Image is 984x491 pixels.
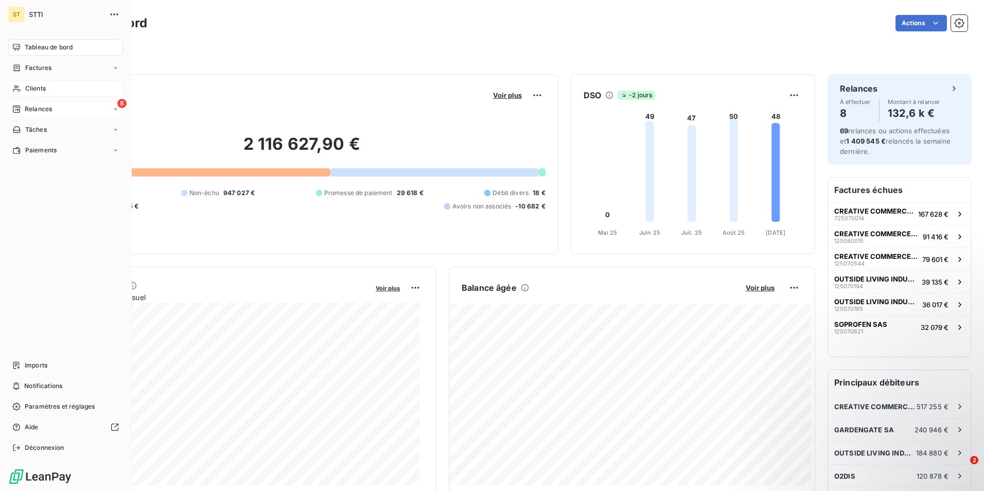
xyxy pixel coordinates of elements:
span: 79 601 € [922,255,948,264]
span: Déconnexion [25,443,64,452]
button: SOPROFEN SAS12507062132 079 € [828,315,971,338]
tspan: Juin 25 [639,229,660,236]
span: Aide [25,423,39,432]
h6: Relances [840,82,877,95]
span: 167 628 € [918,210,948,218]
span: Tâches [25,125,47,134]
span: CREATIVE COMMERCE PARTNERS [834,230,919,238]
span: Paramètres et réglages [25,402,95,411]
span: À effectuer [840,99,871,105]
span: Débit divers [493,188,529,198]
span: Voir plus [746,284,775,292]
span: 18 € [533,188,546,198]
span: 39 135 € [922,278,948,286]
span: OUTSIDE LIVING INDUSTRIES FRAN [834,275,918,283]
span: Clients [25,84,46,93]
button: Voir plus [490,91,525,100]
button: Actions [895,15,947,31]
span: 947 027 € [223,188,255,198]
span: Imports [25,361,47,370]
span: 125070194 [834,283,863,289]
span: OUTSIDE LIVING INDUSTRIES FRAN [834,297,918,306]
span: Notifications [24,381,62,391]
span: Voir plus [376,285,400,292]
span: SOPROFEN SAS [834,320,887,328]
span: 125070621 [834,328,863,335]
span: Chiffre d'affaires mensuel [58,292,368,303]
h4: 132,6 k € [888,105,940,121]
span: 1 409 545 € [846,137,886,145]
span: -10 682 € [515,202,545,211]
span: Montant à relancer [888,99,940,105]
span: Promesse de paiement [324,188,393,198]
span: relances ou actions effectuées et relancés la semaine dernière. [840,127,951,155]
span: 725070014 [834,215,864,221]
tspan: [DATE] [766,229,785,236]
span: 36 017 € [922,301,948,309]
button: Voir plus [373,283,403,292]
tspan: Juil. 25 [681,229,702,236]
span: 8 [117,99,127,108]
span: CREATIVE COMMERCE PARTNERS [834,252,918,260]
span: CREATIVE COMMERCE PARTNERS [834,207,914,215]
tspan: Août 25 [722,229,745,236]
span: Avoirs non associés [452,202,511,211]
span: Non-échu [189,188,219,198]
span: -2 jours [618,91,655,100]
span: 125070544 [834,260,865,267]
a: Aide [8,419,123,435]
span: 91 416 € [923,233,948,241]
span: STTI [29,10,103,19]
span: 29 618 € [397,188,424,198]
span: 69 [840,127,848,135]
span: Voir plus [493,91,522,99]
img: Logo LeanPay [8,468,72,485]
button: CREATIVE COMMERCE PARTNERS725070014167 628 € [828,202,971,225]
span: 125070195 [834,306,863,312]
button: CREATIVE COMMERCE PARTNERS12507054479 601 € [828,248,971,270]
iframe: Intercom live chat [949,456,974,481]
h6: DSO [584,89,601,101]
span: Factures [25,63,51,73]
h6: Balance âgée [462,282,517,294]
span: O2DIS [834,472,855,480]
div: ST [8,6,25,23]
span: 2 [970,456,978,464]
h2: 2 116 627,90 € [58,134,546,165]
span: Tableau de bord [25,43,73,52]
button: OUTSIDE LIVING INDUSTRIES FRAN12507019536 017 € [828,293,971,315]
h6: Principaux débiteurs [828,370,971,395]
span: 32 079 € [921,323,948,331]
span: 125080015 [834,238,864,244]
h6: Factures échues [828,178,971,202]
button: CREATIVE COMMERCE PARTNERS12508001591 416 € [828,225,971,248]
span: Relances [25,104,52,114]
span: Paiements [25,146,57,155]
tspan: Mai 25 [598,229,617,236]
h4: 8 [840,105,871,121]
iframe: Intercom notifications message [778,391,984,463]
button: Voir plus [743,283,778,292]
button: OUTSIDE LIVING INDUSTRIES FRAN12507019439 135 € [828,270,971,293]
span: 120 878 € [917,472,948,480]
